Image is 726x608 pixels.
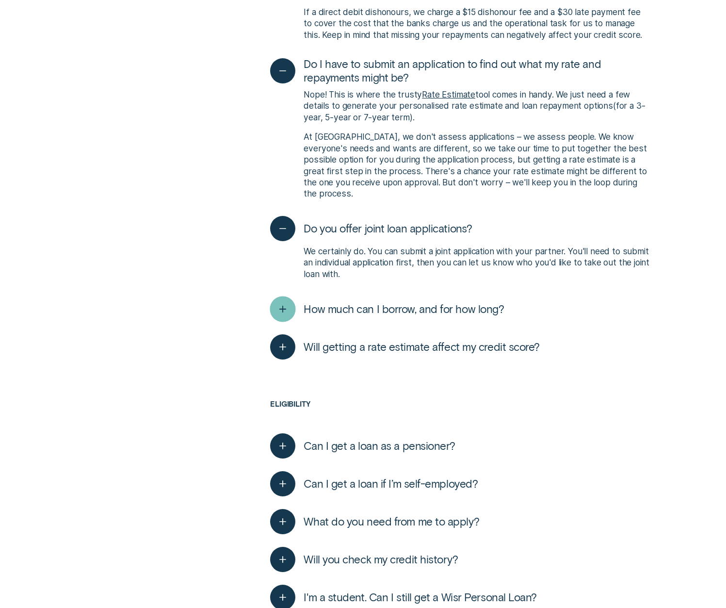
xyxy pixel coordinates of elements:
[304,591,537,604] span: I'm a student. Can I still get a Wisr Personal Loan?
[410,112,413,122] span: )
[422,89,475,99] a: Rate Estimate
[304,246,649,279] p: We certainly do. You can submit a joint application with your partner. You'll need to submit an i...
[304,131,649,199] p: At [GEOGRAPHIC_DATA], we don't assess applications – we assess people. We know everyone's needs a...
[270,509,479,534] button: What do you need from me to apply?
[304,57,649,84] span: Do I have to submit an application to find out what my rate and repayments might be?
[270,547,458,572] button: Will you check my credit history?
[304,340,540,354] span: Will getting a rate estimate affect my credit score?
[270,471,478,496] button: Can I get a loan if I’m self-employed?
[270,433,455,459] button: Can I get a loan as a pensioner?
[270,57,650,84] button: Do I have to submit an application to find out what my rate and repayments might be?
[304,89,649,123] p: Nope! This is where the trusty tool comes in handy. We just need a few details to generate your p...
[304,515,479,528] span: What do you need from me to apply?
[270,216,472,241] button: Do you offer joint loan applications?
[304,222,472,235] span: Do you offer joint loan applications?
[270,399,650,427] h3: Eligibility
[270,334,540,360] button: Will getting a rate estimate affect my credit score?
[304,302,504,316] span: How much can I borrow, and for how long?
[613,100,616,111] span: (
[304,439,455,453] span: Can I get a loan as a pensioner?
[270,296,504,322] button: How much can I borrow, and for how long?
[304,6,649,40] p: If a direct debit dishonours, we charge a $15 dishonour fee and a $30 late payment fee to cover t...
[304,553,458,566] span: Will you check my credit history?
[304,477,478,491] span: Can I get a loan if I’m self-employed?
